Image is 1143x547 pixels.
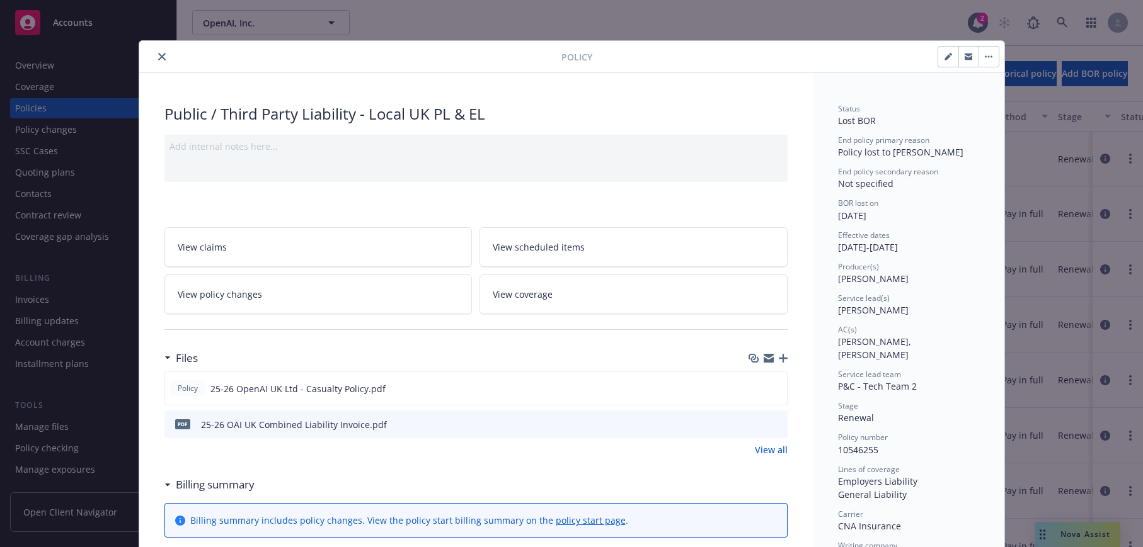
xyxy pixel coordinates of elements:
span: View scheduled items [493,240,585,254]
span: P&C - Tech Team 2 [838,380,917,392]
span: [PERSON_NAME] [838,304,909,316]
span: [PERSON_NAME], [PERSON_NAME] [838,336,914,361]
a: View all [755,443,788,456]
span: End policy secondary reason [838,166,938,177]
button: preview file [771,382,782,395]
span: BOR lost on [838,198,878,208]
span: [DATE] [838,210,866,222]
div: Billing summary includes policy changes. View the policy start billing summary on the . [190,514,628,527]
span: Carrier [838,509,863,519]
span: Service lead team [838,369,901,380]
button: download file [751,418,761,431]
span: pdf [175,419,190,429]
span: CNA Insurance [838,520,901,532]
span: Stage [838,400,858,411]
div: Add internal notes here... [169,140,783,153]
span: Policy lost to [PERSON_NAME] [838,146,963,158]
span: Policy [175,383,200,394]
span: Renewal [838,412,874,424]
a: View claims [164,227,473,267]
div: Files [164,350,198,366]
button: close [154,49,169,64]
div: [DATE] - [DATE] [838,230,979,254]
span: End policy primary reason [838,135,929,145]
span: View policy changes [178,288,262,301]
span: [PERSON_NAME] [838,273,909,285]
span: Producer(s) [838,261,879,272]
span: Not specified [838,178,893,189]
span: Effective dates [838,230,890,240]
span: 25-26 OpenAI UK Ltd - Casualty Policy.pdf [210,382,386,395]
span: Lines of coverage [838,464,900,475]
a: policy start page [556,514,626,526]
h3: Billing summary [176,477,255,493]
span: Policy number [838,432,888,443]
button: preview file [771,418,783,431]
a: View policy changes [164,274,473,314]
span: Service lead(s) [838,293,890,303]
span: View coverage [493,288,553,301]
span: Policy [561,50,592,64]
span: AC(s) [838,324,857,335]
div: Public / Third Party Liability - Local UK PL & EL [164,103,788,125]
span: Lost BOR [838,115,876,127]
a: View coverage [480,274,788,314]
div: Billing summary [164,477,255,493]
div: General Liability [838,488,979,501]
h3: Files [176,350,198,366]
div: 25-26 OAI UK Combined Liability Invoice.pdf [201,418,387,431]
a: View scheduled items [480,227,788,267]
div: Employers Liability [838,475,979,488]
span: Status [838,103,860,114]
span: View claims [178,240,227,254]
span: 10546255 [838,444,878,456]
button: download file [750,382,761,395]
